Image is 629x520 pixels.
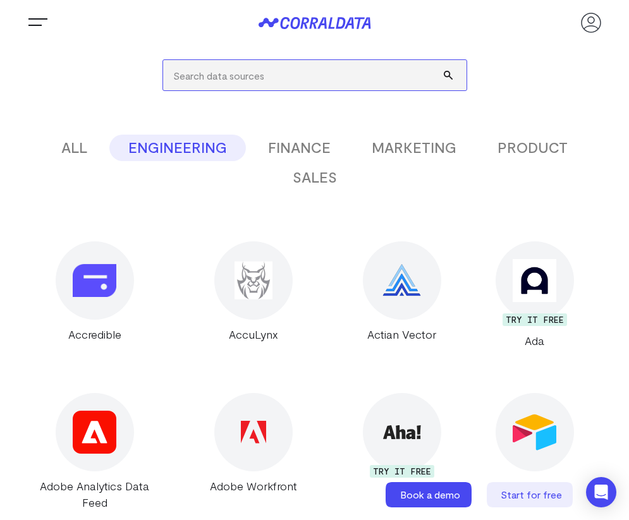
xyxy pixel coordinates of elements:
div: Open Intercom Messenger [586,477,616,507]
a: Ada TRY IT FREE Ada [476,241,593,349]
button: MARKETING [353,135,475,161]
img: Adobe Analytics Data Feed [73,411,116,454]
a: Adobe Workfront Adobe Workfront [180,393,327,511]
a: Accredible Accredible [25,241,164,349]
div: Aha! [343,484,460,500]
img: Adobe Workfront [241,420,266,445]
a: Book a demo [386,482,474,507]
a: AccuLynx AccuLynx [180,241,327,349]
img: Actian Vector [382,264,421,296]
span: Book a demo [400,488,460,500]
button: SALES [274,164,356,191]
div: AccuLynx [180,326,327,342]
button: Trigger Menu [25,10,51,35]
a: Adobe Analytics Data Feed Adobe Analytics Data Feed [25,393,164,511]
button: ALL [42,135,106,161]
div: TRY IT FREE [503,313,567,326]
img: Airtable [513,411,556,454]
a: Aha! TRY IT FREE Aha! [343,393,460,511]
img: Aha! [383,425,421,440]
div: Adobe Workfront [180,478,327,494]
img: Ada [513,259,556,302]
div: Accredible [25,326,164,342]
button: PRODUCT [479,135,587,161]
img: Accredible [73,263,116,297]
a: Airtable Airtable [476,393,593,511]
div: Actian Vector [343,326,460,342]
div: Adobe Analytics Data Feed [25,478,164,511]
button: ENGINEERING [109,135,246,161]
div: TRY IT FREE [370,465,434,478]
span: Start for free [501,488,562,500]
div: Ada [476,332,593,349]
button: FINANCE [249,135,350,161]
img: AccuLynx [235,261,272,299]
div: Airtable [476,478,593,494]
input: Search data sources [163,60,467,90]
a: Start for free [487,482,575,507]
a: Actian Vector Actian Vector [343,241,460,349]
